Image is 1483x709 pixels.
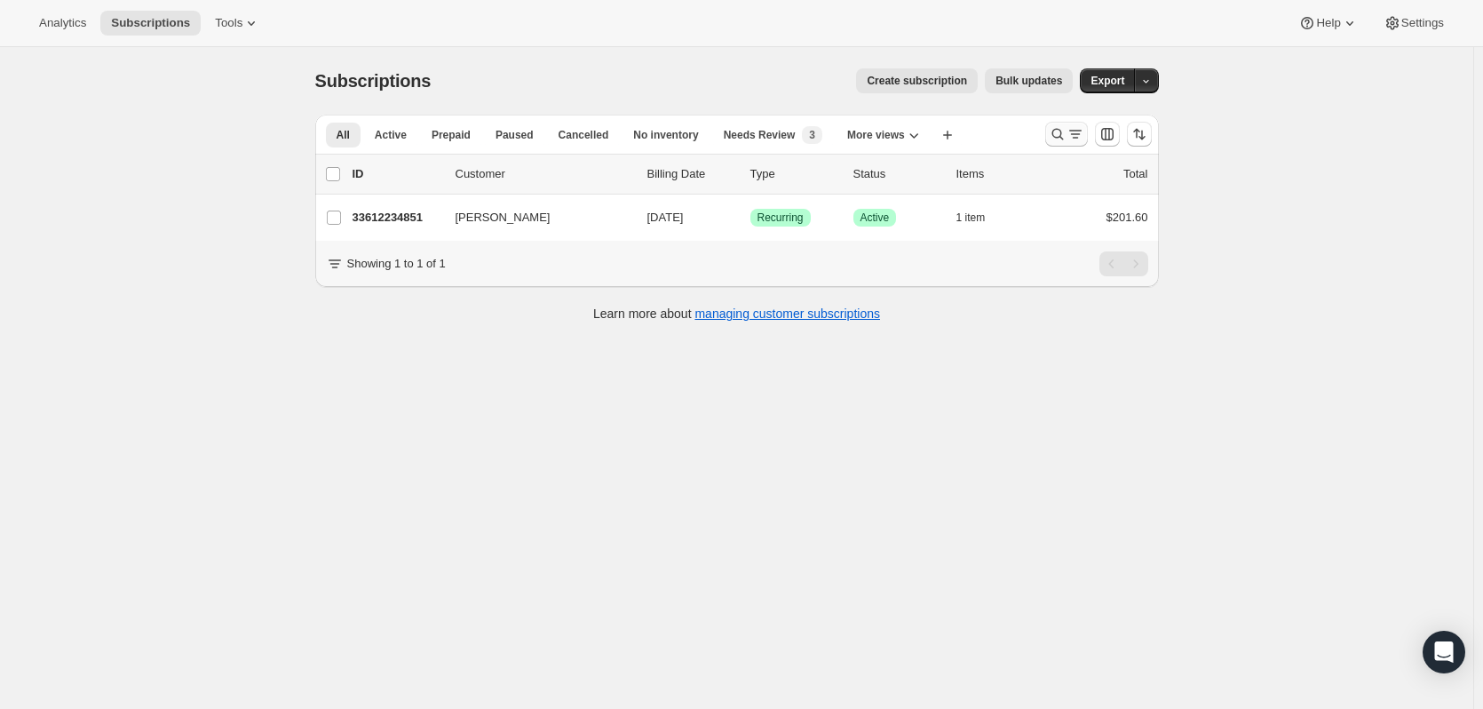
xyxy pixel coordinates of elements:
[432,128,471,142] span: Prepaid
[1090,74,1124,88] span: Export
[456,165,633,183] p: Customer
[757,211,804,225] span: Recurring
[1106,211,1148,224] span: $201.60
[1401,16,1444,30] span: Settings
[956,205,1005,230] button: 1 item
[353,205,1148,230] div: 33612234851[PERSON_NAME][DATE]SuccessRecurringSuccessActive1 item$201.60
[337,128,350,142] span: All
[593,305,880,323] p: Learn more about
[809,128,815,142] span: 3
[837,123,930,147] button: More views
[39,16,86,30] span: Analytics
[1095,122,1120,147] button: Customize table column order and visibility
[1045,122,1088,147] button: Search and filter results
[353,165,1148,183] div: IDCustomerBilling DateTypeStatusItemsTotal
[28,11,97,36] button: Analytics
[853,165,942,183] p: Status
[647,165,736,183] p: Billing Date
[375,128,407,142] span: Active
[1423,631,1465,673] div: Open Intercom Messenger
[100,11,201,36] button: Subscriptions
[215,16,242,30] span: Tools
[1123,165,1147,183] p: Total
[1080,68,1135,93] button: Export
[694,307,880,321] a: managing customer subscriptions
[353,209,441,227] p: 33612234851
[956,165,1045,183] div: Items
[559,128,609,142] span: Cancelled
[847,128,905,142] span: More views
[867,74,967,88] span: Create subscription
[860,211,890,225] span: Active
[1316,16,1340,30] span: Help
[1099,251,1148,276] nav: Pagination
[315,71,432,91] span: Subscriptions
[647,211,684,224] span: [DATE]
[956,211,986,225] span: 1 item
[724,128,796,142] span: Needs Review
[1127,122,1152,147] button: Sort the results
[856,68,978,93] button: Create subscription
[445,203,623,232] button: [PERSON_NAME]
[204,11,271,36] button: Tools
[1288,11,1368,36] button: Help
[456,209,551,227] span: [PERSON_NAME]
[347,255,446,273] p: Showing 1 to 1 of 1
[496,128,534,142] span: Paused
[995,74,1062,88] span: Bulk updates
[985,68,1073,93] button: Bulk updates
[1373,11,1455,36] button: Settings
[750,165,839,183] div: Type
[111,16,190,30] span: Subscriptions
[633,128,698,142] span: No inventory
[353,165,441,183] p: ID
[933,123,962,147] button: Create new view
